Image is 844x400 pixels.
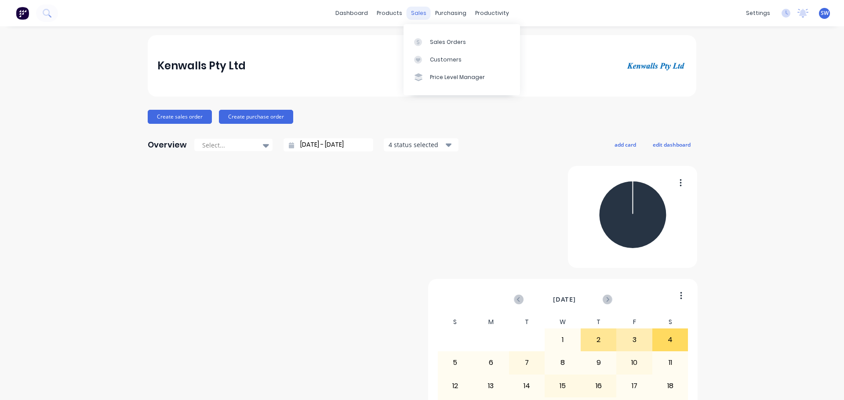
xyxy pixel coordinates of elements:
div: 15 [545,375,580,397]
div: settings [742,7,775,20]
div: 1 [545,329,580,351]
div: Customers [430,56,462,64]
img: Factory [16,7,29,20]
div: Overview [148,136,187,154]
div: 3 [617,329,652,351]
div: 5 [438,352,473,374]
div: 8 [545,352,580,374]
div: 2 [581,329,616,351]
div: 6 [473,352,509,374]
div: M [473,316,509,328]
button: 4 status selected [384,138,458,151]
div: 7 [509,352,545,374]
div: sales [407,7,431,20]
div: purchasing [431,7,471,20]
div: T [581,316,617,328]
div: Kenwalls Pty Ltd [157,57,246,75]
div: 16 [581,375,616,397]
div: S [437,316,473,328]
div: W [545,316,581,328]
div: T [509,316,545,328]
div: 13 [473,375,509,397]
div: 18 [653,375,688,397]
div: 11 [653,352,688,374]
div: Price Level Manager [430,73,485,81]
span: [DATE] [553,295,576,304]
button: Create sales order [148,110,212,124]
button: add card [609,139,642,150]
a: dashboard [331,7,372,20]
div: S [652,316,688,328]
div: 10 [617,352,652,374]
button: edit dashboard [647,139,696,150]
span: SW [821,9,829,17]
div: 12 [438,375,473,397]
div: 4 status selected [389,140,444,149]
div: Sales Orders [430,38,466,46]
div: 4 [653,329,688,351]
a: Price Level Manager [404,68,520,86]
a: Customers [404,51,520,68]
a: Sales Orders [404,33,520,50]
div: products [372,7,407,20]
div: productivity [471,7,513,20]
div: 17 [617,375,652,397]
img: Kenwalls Pty Ltd [625,60,687,71]
div: F [616,316,652,328]
button: Create purchase order [219,110,293,124]
div: 9 [581,352,616,374]
div: 14 [509,375,545,397]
